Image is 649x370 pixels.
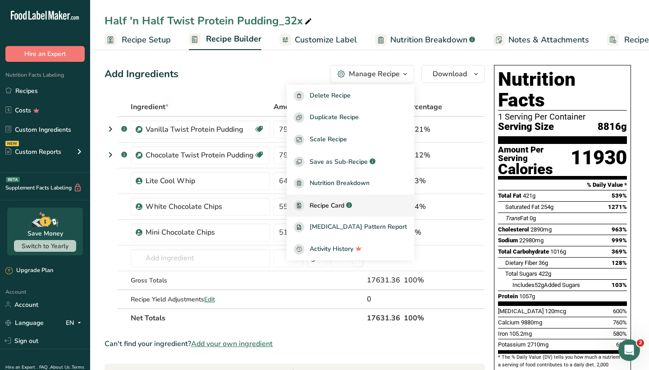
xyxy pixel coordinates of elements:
[498,341,526,348] span: Potassium
[521,319,542,326] span: 9880mg
[14,240,76,252] button: Switch to Yearly
[612,259,627,266] span: 128%
[404,275,442,286] div: 100%
[598,121,627,133] span: 8816g
[498,226,529,233] span: Cholesterol
[608,203,627,210] span: 1271%
[512,282,580,288] span: Includes Added Sugars
[404,124,442,135] div: 45.21%
[571,146,627,176] div: 11930
[191,338,273,349] span: Add your own ingredient
[618,339,640,361] iframe: Intercom live chat
[5,141,19,146] div: NEW
[498,192,521,199] span: Total Fat
[287,172,414,194] a: Nutrition Breakdown
[5,147,61,157] div: Custom Reports
[613,330,627,337] span: 580%
[146,176,258,186] div: Lite Cool Whip
[5,315,44,331] a: Language
[613,308,627,314] span: 600%
[498,248,549,255] span: Total Carbohydrate
[146,124,254,135] div: Vanilla Twist Protein Pudding
[279,30,357,50] a: Customize Label
[189,29,261,51] a: Recipe Builder
[508,34,589,46] span: Notes & Attachments
[505,203,539,210] span: Saturated Fat
[493,30,589,50] a: Notes & Attachments
[287,194,414,217] a: Recipe Card
[22,242,69,250] span: Switch to Yearly
[519,293,535,300] span: 1057g
[505,215,520,222] i: Trans
[530,215,536,222] span: 0g
[287,151,414,173] button: Save as Sub-Recipe
[274,102,303,112] span: Amount
[421,65,485,83] button: Download
[136,126,142,133] img: Sub Recipe
[509,330,532,337] span: 105.2mg
[613,319,627,326] span: 760%
[129,308,365,327] th: Net Totals
[527,341,548,348] span: 2710mg
[310,244,353,254] span: Activity History
[498,163,571,176] div: Calories
[310,91,351,101] span: Delete Recipe
[535,282,544,288] span: 52g
[523,192,535,199] span: 421g
[404,227,442,238] div: 2.9%
[131,249,270,267] input: Add Ingredient
[310,134,347,145] span: Scale Recipe
[146,150,254,161] div: Chocolate Twist Protein Pudding
[498,293,518,300] span: Protein
[498,112,627,121] div: 1 Serving Per Container
[545,308,566,314] span: 120mcg
[105,338,485,349] div: Can't find your ingredient?
[295,34,357,46] span: Customize Label
[612,237,627,244] span: 999%
[404,102,442,112] span: Percentage
[616,341,627,348] span: 60%
[433,69,467,79] span: Download
[541,203,553,210] span: 254g
[404,150,442,161] div: 45.12%
[105,13,314,29] div: Half 'n Half Twist Protein Pudding_32x
[612,282,627,288] span: 103%
[287,107,414,129] button: Duplicate Recipe
[402,308,444,327] th: 100%
[131,295,270,304] div: Recipe Yield Adjustments
[550,248,566,255] span: 1016g
[206,33,261,45] span: Recipe Builder
[287,85,414,107] button: Delete Recipe
[498,69,627,111] h1: Nutrition Facts
[404,176,442,186] div: 3.63%
[519,237,544,244] span: 22980mg
[498,319,520,326] span: Calcium
[5,266,53,275] div: Upgrade Plan
[349,69,400,79] div: Manage Recipe
[612,248,627,255] span: 369%
[404,201,442,212] div: 3.14%
[105,30,171,50] a: Recipe Setup
[637,339,644,347] span: 2
[498,308,544,314] span: [MEDICAL_DATA]
[310,178,370,189] span: Nutrition Breakdown
[310,222,407,232] span: [MEDICAL_DATA] Pattern Report
[27,229,63,238] div: Save Money
[390,34,467,46] span: Nutrition Breakdown
[530,226,552,233] span: 2890mg
[310,112,359,123] span: Duplicate Recipe
[505,215,528,222] span: Fat
[146,227,258,238] div: Mini Chocolate Chips
[612,226,627,233] span: 963%
[66,317,85,328] div: EN
[367,294,400,305] div: 0
[498,121,554,133] span: Serving Size
[539,270,551,277] span: 422g
[131,276,270,285] div: Gross Totals
[146,201,258,212] div: White Chocolate Chips
[498,237,518,244] span: Sodium
[310,201,344,210] span: Recipe Card
[136,152,142,159] img: Sub Recipe
[505,259,537,266] span: Dietary Fiber
[539,259,548,266] span: 36g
